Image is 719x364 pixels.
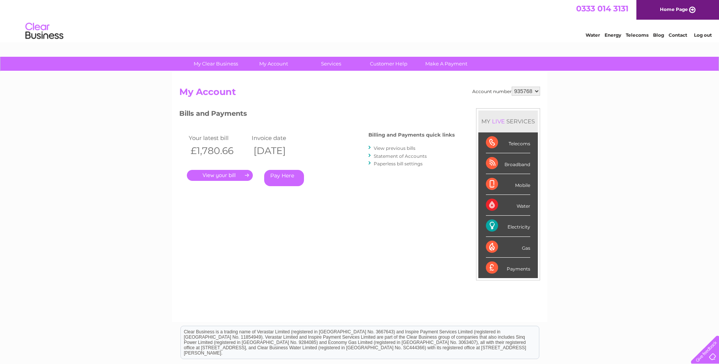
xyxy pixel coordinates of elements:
[250,143,313,159] th: [DATE]
[486,195,530,216] div: Water
[374,145,415,151] a: View previous bills
[490,118,506,125] div: LIVE
[415,57,478,71] a: Make A Payment
[486,237,530,258] div: Gas
[694,32,712,38] a: Log out
[368,132,455,138] h4: Billing and Payments quick links
[185,57,247,71] a: My Clear Business
[586,32,600,38] a: Water
[264,170,304,186] a: Pay Here
[472,87,540,96] div: Account number
[486,258,530,278] div: Payments
[181,4,539,37] div: Clear Business is a trading name of Verastar Limited (registered in [GEOGRAPHIC_DATA] No. 3667643...
[486,174,530,195] div: Mobile
[300,57,362,71] a: Services
[669,32,687,38] a: Contact
[576,4,628,13] a: 0333 014 3131
[478,110,538,132] div: MY SERVICES
[374,161,423,166] a: Paperless bill settings
[486,132,530,153] div: Telecoms
[357,57,420,71] a: Customer Help
[605,32,621,38] a: Energy
[187,170,253,181] a: .
[486,153,530,174] div: Broadband
[653,32,664,38] a: Blog
[179,87,540,101] h2: My Account
[25,20,64,43] img: logo.png
[179,108,455,121] h3: Bills and Payments
[187,133,250,143] td: Your latest bill
[486,216,530,236] div: Electricity
[250,133,313,143] td: Invoice date
[187,143,250,159] th: £1,780.66
[242,57,305,71] a: My Account
[626,32,649,38] a: Telecoms
[374,153,427,159] a: Statement of Accounts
